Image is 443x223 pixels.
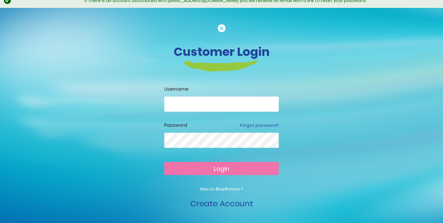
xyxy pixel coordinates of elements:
p: New to BlueWaters ? [164,186,279,192]
h3: Customer Login [40,45,404,59]
label: Password [164,122,187,129]
a: Create Account [190,198,253,209]
img: cancel [218,24,226,32]
label: Username [164,86,279,93]
a: Forgot password? [240,123,279,128]
img: login-heading-border.png [184,60,259,72]
span: Login [214,165,229,173]
button: Login [164,162,279,175]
